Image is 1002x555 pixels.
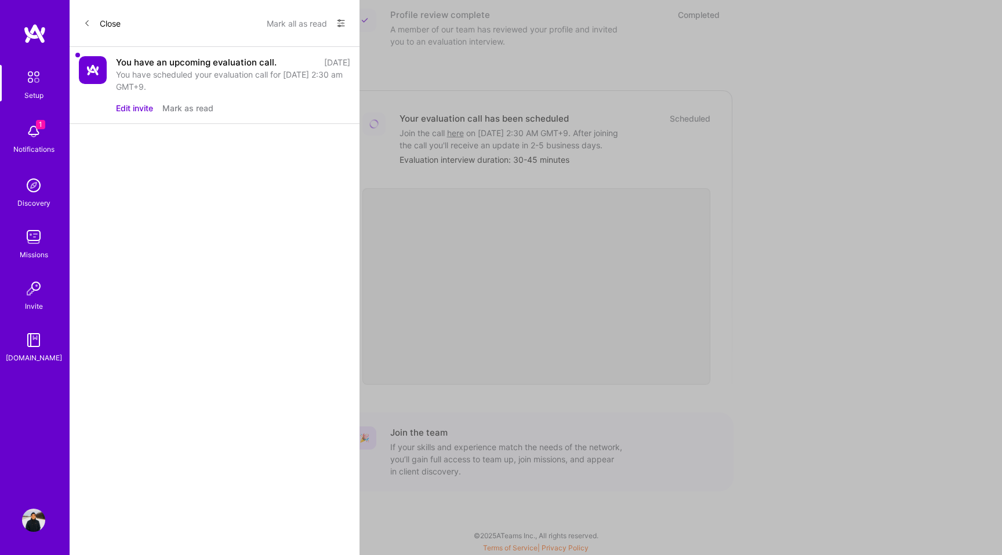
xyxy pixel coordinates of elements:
div: [DATE] [324,56,350,68]
div: You have an upcoming evaluation call. [116,56,277,68]
img: logo [23,23,46,44]
button: Mark all as read [267,14,327,32]
button: Mark as read [162,102,213,114]
button: Edit invite [116,102,153,114]
div: Setup [24,89,43,101]
img: teamwork [22,225,45,249]
img: guide book [22,328,45,352]
div: You have scheduled your evaluation call for [DATE] 2:30 am GMT+9. [116,68,350,93]
img: Invite [22,277,45,300]
a: User Avatar [19,509,48,532]
div: [DOMAIN_NAME] [6,352,62,364]
div: Missions [20,249,48,261]
button: Close [83,14,121,32]
img: User Avatar [22,509,45,532]
img: discovery [22,174,45,197]
img: Company Logo [79,56,107,84]
div: Discovery [17,197,50,209]
img: setup [21,65,46,89]
div: Invite [25,300,43,312]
